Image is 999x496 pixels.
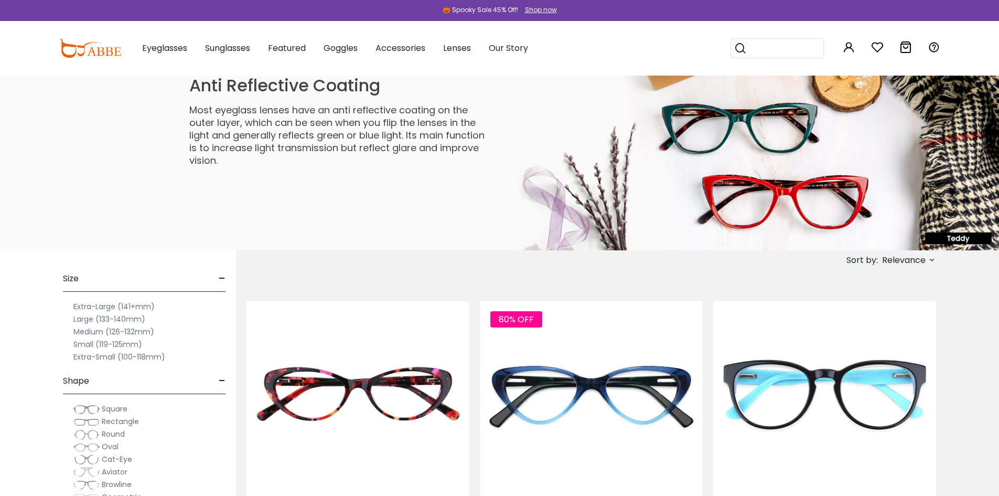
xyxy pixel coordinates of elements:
[73,429,100,440] img: Round.png
[73,442,100,452] img: Oval.png
[246,301,469,487] img: Pattern Elena - Acetate ,Universal Bridge Fit
[443,5,518,15] div: 🎃 Spooky Sale 45% Off!
[102,441,119,452] span: Oval
[59,39,121,58] img: abbeglasses.com
[73,338,142,351] label: Small (119-125mm)
[219,266,225,291] span: -
[324,42,358,54] span: Goggles
[63,368,89,394] span: Shape
[102,416,139,427] span: Rectangle
[73,417,100,427] img: Rectangle.png
[189,76,491,96] h1: Anti Reflective Coating
[73,480,100,490] img: Browline.png
[219,368,225,394] span: -
[73,404,100,415] img: Square.png
[489,42,528,54] span: Our Story
[520,5,557,14] a: Shop now
[102,404,127,414] span: Square
[73,325,154,338] label: Medium (126-132mm)
[73,467,100,478] img: Aviator.png
[268,42,306,54] span: Featured
[102,429,125,439] span: Round
[142,42,187,54] span: Eyeglasses
[480,301,703,487] img: Blue Hannah - Acetate ,Universal Bridge Fit
[160,76,999,250] img: Anti Reflective Coating
[73,313,145,325] label: Large (133-140mm)
[102,454,132,465] span: Cat-Eye
[73,300,155,313] label: Extra-Large (141+mm)
[713,301,936,487] img: Blue Aurora - Acetate ,Universal Bridge Fit
[846,254,878,266] span: Sort by:
[490,311,542,328] span: 80% OFF
[205,42,250,54] span: Sunglasses
[189,104,491,167] p: Most eyeglass lenses have an anti reflective coating on the outer layer, which can be seen when y...
[443,42,471,54] span: Lenses
[73,351,165,363] label: Extra-Small (100-118mm)
[102,467,127,477] span: Aviator
[63,266,79,291] span: Size
[73,455,100,465] img: Cat-Eye.png
[102,479,132,490] span: Browline
[882,251,926,270] span: Relevance
[375,42,425,54] span: Accessories
[525,5,557,15] div: Shop now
